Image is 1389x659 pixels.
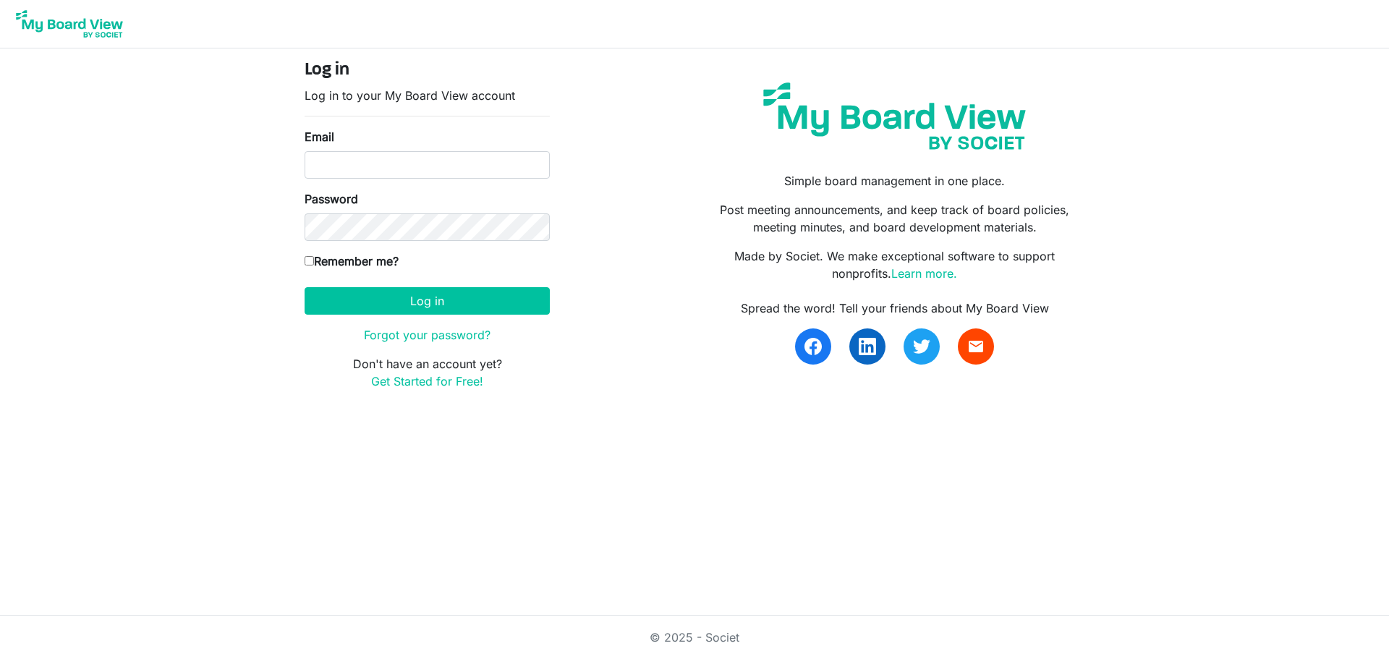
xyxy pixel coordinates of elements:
a: © 2025 - Societ [650,630,739,645]
button: Log in [305,287,550,315]
p: Don't have an account yet? [305,355,550,390]
label: Remember me? [305,252,399,270]
h4: Log in [305,60,550,81]
label: Email [305,128,334,145]
a: Forgot your password? [364,328,490,342]
p: Post meeting announcements, and keep track of board policies, meeting minutes, and board developm... [705,201,1084,236]
img: twitter.svg [913,338,930,355]
img: linkedin.svg [859,338,876,355]
span: email [967,338,985,355]
img: facebook.svg [804,338,822,355]
img: My Board View Logo [12,6,127,42]
a: Get Started for Free! [371,374,483,388]
input: Remember me? [305,256,314,265]
p: Simple board management in one place. [705,172,1084,190]
a: Learn more. [891,266,957,281]
img: my-board-view-societ.svg [752,72,1037,161]
div: Spread the word! Tell your friends about My Board View [705,299,1084,317]
p: Log in to your My Board View account [305,87,550,104]
label: Password [305,190,358,208]
a: email [958,328,994,365]
p: Made by Societ. We make exceptional software to support nonprofits. [705,247,1084,282]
